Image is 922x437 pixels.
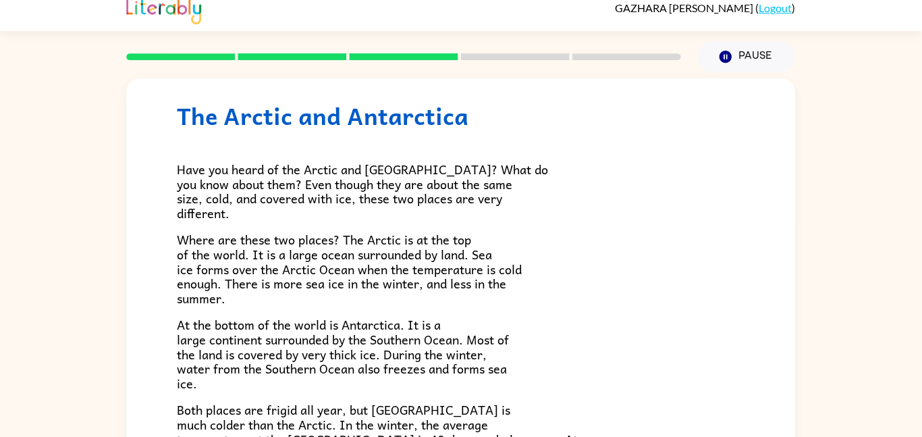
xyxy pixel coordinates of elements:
h1: The Arctic and Antarctica [178,102,744,130]
div: ( ) [615,1,795,14]
span: At the bottom of the world is Antarctica. It is a large continent surrounded by the Southern Ocea... [178,315,510,392]
span: Have you heard of the Arctic and [GEOGRAPHIC_DATA]? What do you know about them? Even though they... [178,159,549,223]
button: Pause [697,41,795,72]
a: Logout [759,1,792,14]
span: GAZHARA [PERSON_NAME] [615,1,755,14]
span: Where are these two places? The Arctic is at the top of the world. It is a large ocean surrounded... [178,230,522,307]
